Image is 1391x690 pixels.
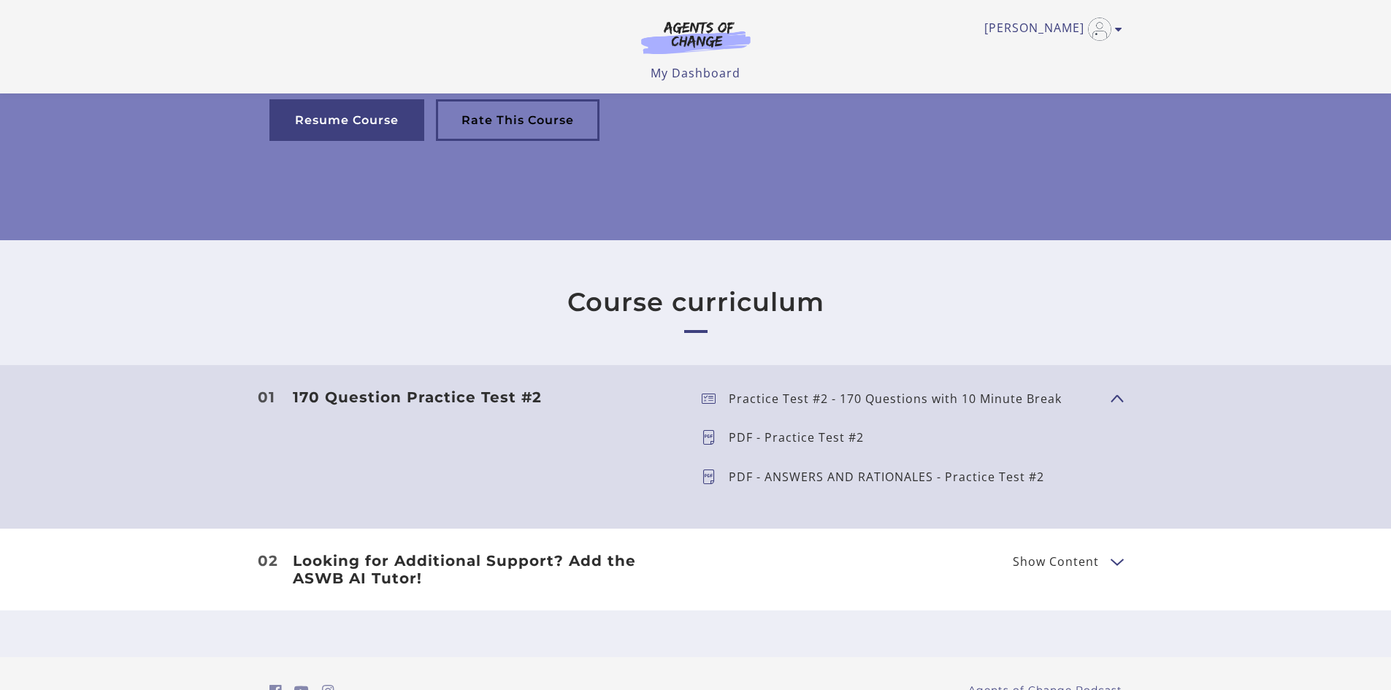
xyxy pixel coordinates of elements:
[729,471,1056,483] p: PDF - ANSWERS AND RATIONALES - Practice Test #2
[293,388,678,406] h3: 170 Question Practice Test #2
[729,393,1073,405] p: Practice Test #2 - 170 Questions with 10 Minute Break
[258,553,278,568] span: 02
[436,99,599,141] a: Rate This Course
[626,20,766,54] img: Agents of Change Logo
[293,552,678,587] h3: Looking for Additional Support? Add the ASWB AI Tutor!
[269,99,424,141] a: Resume Course
[1111,552,1122,570] button: Show Content
[729,432,875,443] p: PDF - Practice Test #2
[567,287,824,318] h2: Course curriculum
[258,390,275,405] span: 01
[1013,556,1099,567] span: Show Content
[984,18,1115,41] a: Toggle menu
[651,65,740,81] a: My Dashboard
